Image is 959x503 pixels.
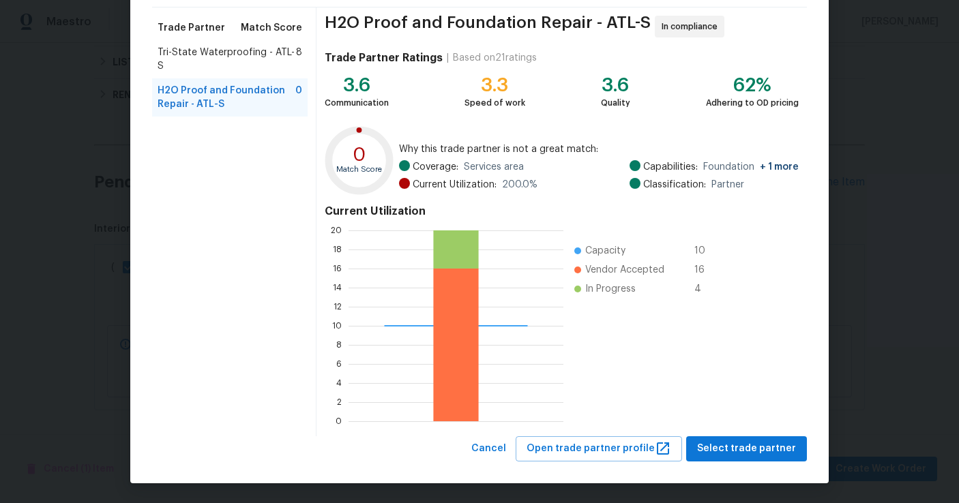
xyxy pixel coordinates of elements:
span: Tri-State Waterproofing - ATL-S [158,46,296,73]
text: 20 [331,226,342,234]
span: Capabilities: [643,160,698,174]
button: Select trade partner [686,436,807,461]
span: 16 [694,263,716,277]
span: Capacity [585,244,625,258]
button: Open trade partner profile [516,436,682,461]
div: Communication [325,96,389,110]
div: Speed of work [464,96,525,110]
span: Why this trade partner is not a great match: [399,142,799,156]
span: Cancel [471,440,506,457]
span: H2O Proof and Foundation Repair - ATL-S [158,84,295,111]
h4: Current Utilization [325,204,799,218]
span: Coverage: [413,160,458,174]
text: 0 [353,145,366,164]
text: 18 [333,245,342,254]
text: 8 [336,341,342,349]
text: 16 [333,264,342,273]
button: Cancel [466,436,512,461]
h4: Trade Partner Ratings [325,51,443,65]
span: Foundation [703,160,799,174]
span: H2O Proof and Foundation Repair - ATL-S [325,16,651,37]
text: 4 [336,379,342,387]
div: Quality [601,96,630,110]
span: Classification: [643,178,706,192]
span: Match Score [241,21,302,35]
div: 3.6 [601,78,630,92]
span: Open trade partner profile [527,440,671,457]
text: 2 [337,398,342,406]
span: + 1 more [760,162,799,172]
span: 4 [694,282,716,296]
text: 6 [336,360,342,368]
div: 3.6 [325,78,389,92]
text: 10 [332,322,342,330]
span: Partner [711,178,744,192]
text: 12 [334,303,342,311]
span: 8 [296,46,302,73]
text: 14 [333,284,342,292]
span: Vendor Accepted [585,263,664,277]
div: | [443,51,453,65]
div: Based on 21 ratings [453,51,537,65]
span: 0 [295,84,302,111]
span: 10 [694,244,716,258]
span: Trade Partner [158,21,225,35]
span: In compliance [662,20,723,33]
div: 62% [706,78,799,92]
span: Current Utilization: [413,178,497,192]
text: Match Score [336,166,382,173]
div: 3.3 [464,78,525,92]
div: Adhering to OD pricing [706,96,799,110]
text: 0 [336,417,342,425]
span: In Progress [585,282,636,296]
span: Select trade partner [697,440,796,457]
span: 200.0 % [502,178,537,192]
span: Services area [464,160,524,174]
